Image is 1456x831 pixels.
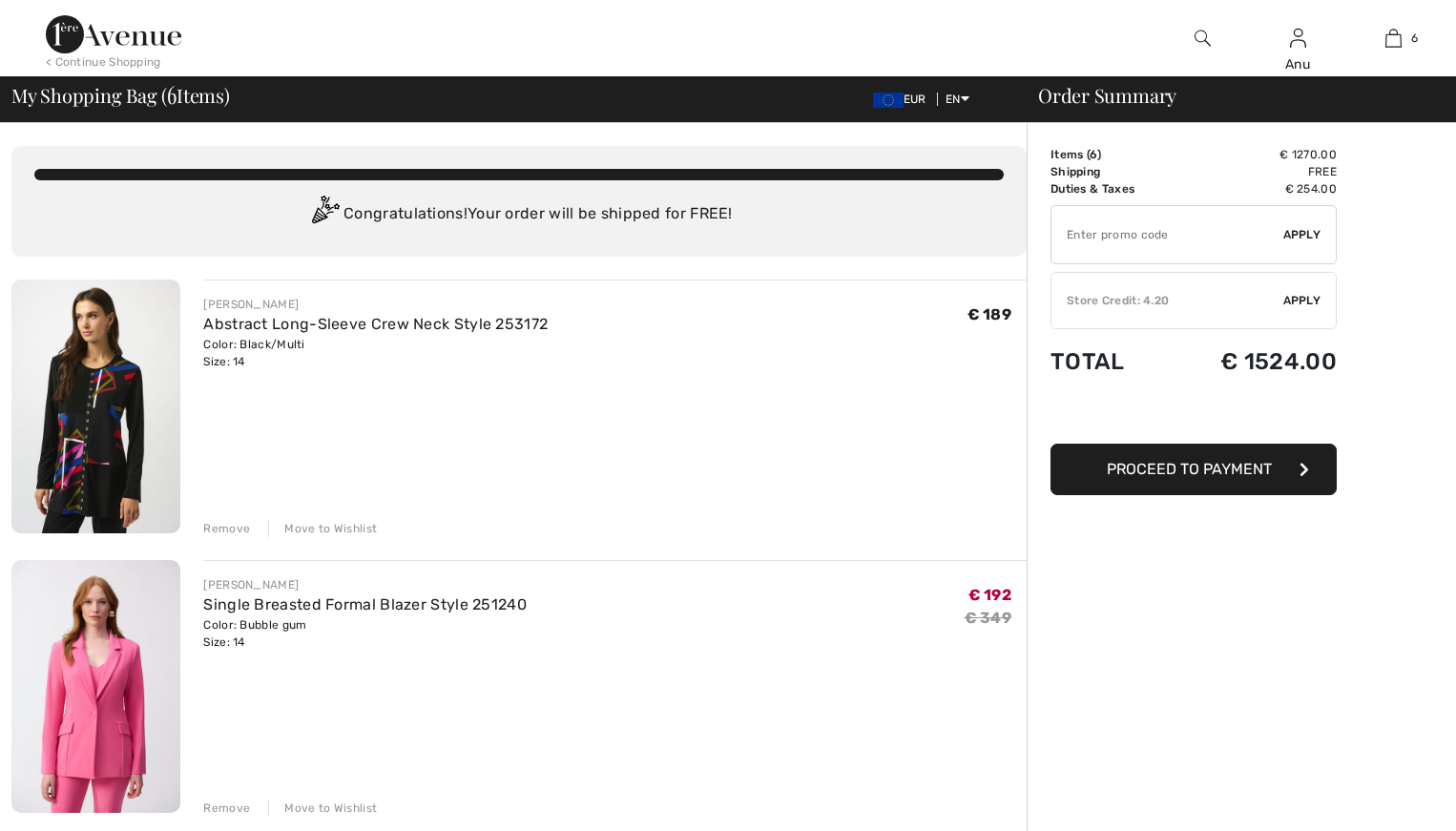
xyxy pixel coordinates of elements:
[268,800,377,817] div: Move to Wishlist
[167,81,177,106] span: 6
[11,86,230,105] span: My Shopping Bag ( Items)
[1171,329,1337,394] td: € 1524.00
[1051,292,1283,309] div: Store Credit: 4.20
[1050,180,1171,197] td: Duties & Taxes
[1050,394,1337,437] iframe: PayPal
[1050,163,1171,180] td: Shipping
[1251,54,1344,74] div: Anu
[1411,30,1418,47] span: 6
[873,93,934,106] span: EUR
[873,93,904,108] img: Euro
[1107,460,1272,478] span: Proceed to Payment
[1090,148,1097,161] span: 6
[967,305,1012,323] span: € 189
[1051,206,1283,263] input: Promo code
[1015,86,1445,105] div: Order Summary
[203,800,250,817] div: Remove
[203,520,250,537] div: Remove
[1050,329,1171,394] td: Total
[1171,163,1337,180] td: Free
[1195,27,1211,50] img: search the website
[1290,27,1306,50] img: My Info
[1283,292,1321,309] span: Apply
[968,586,1012,604] span: € 192
[1171,180,1337,197] td: € 254.00
[1050,444,1337,495] button: Proceed to Payment
[46,15,181,53] img: 1ère Avenue
[203,616,527,651] div: Color: Bubble gum Size: 14
[1346,27,1440,50] a: 6
[1171,146,1337,163] td: € 1270.00
[46,53,161,71] div: < Continue Shopping
[203,315,548,333] a: Abstract Long-Sleeve Crew Neck Style 253172
[203,336,548,370] div: Color: Black/Multi Size: 14
[11,280,180,533] img: Abstract Long-Sleeve Crew Neck Style 253172
[203,576,527,593] div: [PERSON_NAME]
[965,609,1012,627] s: € 349
[11,560,180,814] img: Single Breasted Formal Blazer Style 251240
[203,296,548,313] div: [PERSON_NAME]
[305,196,343,234] img: Congratulation2.svg
[1283,226,1321,243] span: Apply
[268,520,377,537] div: Move to Wishlist
[946,93,969,106] span: EN
[34,196,1004,234] div: Congratulations! Your order will be shipped for FREE!
[1290,29,1306,47] a: Sign In
[203,595,527,613] a: Single Breasted Formal Blazer Style 251240
[1385,27,1402,50] img: My Bag
[1050,146,1171,163] td: Items ( )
